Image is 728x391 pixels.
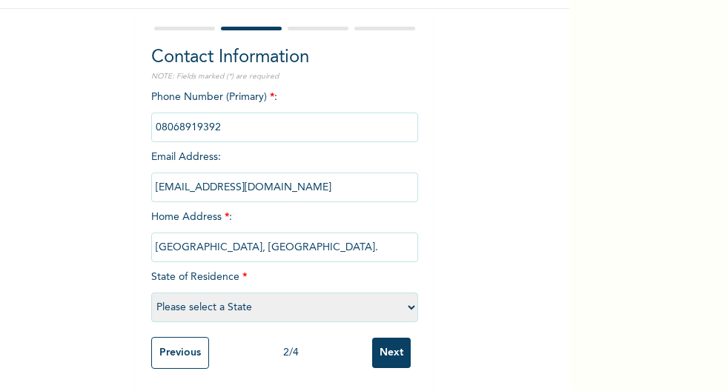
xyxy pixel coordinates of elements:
[372,338,411,368] input: Next
[151,92,418,133] span: Phone Number (Primary) :
[151,337,209,369] input: Previous
[151,113,418,142] input: Enter Primary Phone Number
[151,212,418,253] span: Home Address :
[151,44,418,71] h2: Contact Information
[151,71,418,82] p: NOTE: Fields marked (*) are required
[151,173,418,202] input: Enter email Address
[151,152,418,193] span: Email Address :
[151,272,418,313] span: State of Residence
[209,345,372,361] div: 2 / 4
[151,233,418,262] input: Enter home address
